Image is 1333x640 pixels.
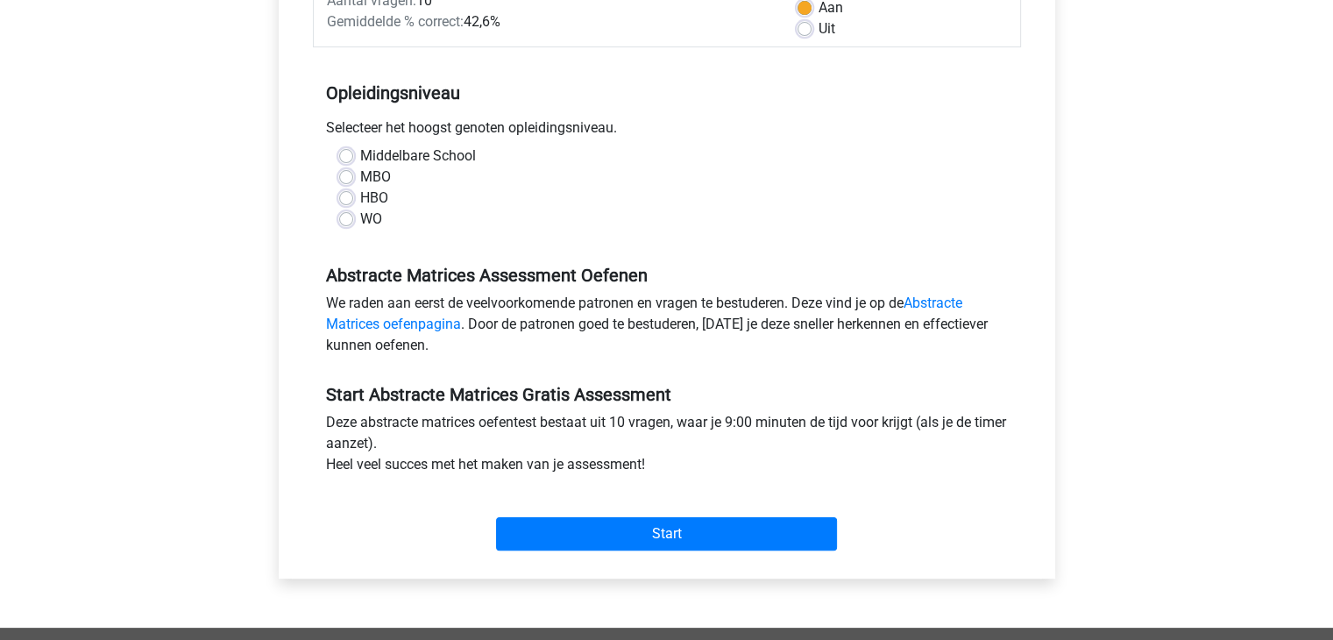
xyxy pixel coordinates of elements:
label: Middelbare School [360,146,476,167]
label: WO [360,209,382,230]
input: Start [496,517,837,551]
label: HBO [360,188,388,209]
h5: Opleidingsniveau [326,75,1008,110]
h5: Start Abstracte Matrices Gratis Assessment [326,384,1008,405]
label: MBO [360,167,391,188]
h5: Abstracte Matrices Assessment Oefenen [326,265,1008,286]
div: Selecteer het hoogst genoten opleidingsniveau. [313,117,1021,146]
label: Uit [819,18,835,39]
div: Deze abstracte matrices oefentest bestaat uit 10 vragen, waar je 9:00 minuten de tijd voor krijgt... [313,412,1021,482]
div: We raden aan eerst de veelvoorkomende patronen en vragen te bestuderen. Deze vind je op de . Door... [313,293,1021,363]
div: 42,6% [314,11,784,32]
span: Gemiddelde % correct: [327,13,464,30]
